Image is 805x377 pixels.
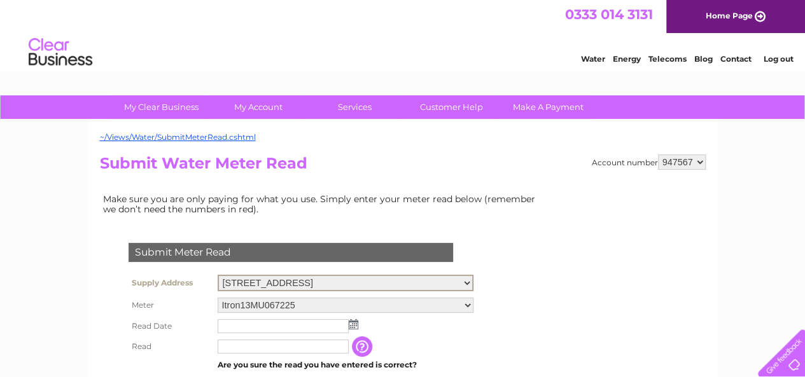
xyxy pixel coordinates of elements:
a: My Clear Business [109,95,214,119]
a: Energy [613,54,641,64]
input: Information [352,336,375,357]
a: Contact [720,54,752,64]
a: Telecoms [648,54,687,64]
a: Blog [694,54,713,64]
div: Clear Business is a trading name of Verastar Limited (registered in [GEOGRAPHIC_DATA] No. 3667643... [102,7,704,62]
div: Submit Meter Read [129,243,453,262]
h2: Submit Water Meter Read [100,154,706,179]
a: 0333 014 3131 [565,6,653,22]
td: Make sure you are only paying for what you use. Simply enter your meter read below (remember we d... [100,191,545,217]
th: Meter [125,294,214,316]
th: Supply Address [125,271,214,294]
a: Log out [763,54,793,64]
a: My Account [206,95,311,119]
a: Make A Payment [496,95,601,119]
img: ... [349,319,358,329]
th: Read Date [125,316,214,336]
a: Services [302,95,407,119]
img: logo.png [28,33,93,72]
div: Account number [592,154,706,170]
td: Are you sure the read you have entered is correct? [214,357,477,373]
a: Water [581,54,605,64]
a: ~/Views/Water/SubmitMeterRead.cshtml [100,132,256,142]
a: Customer Help [399,95,504,119]
th: Read [125,336,214,357]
